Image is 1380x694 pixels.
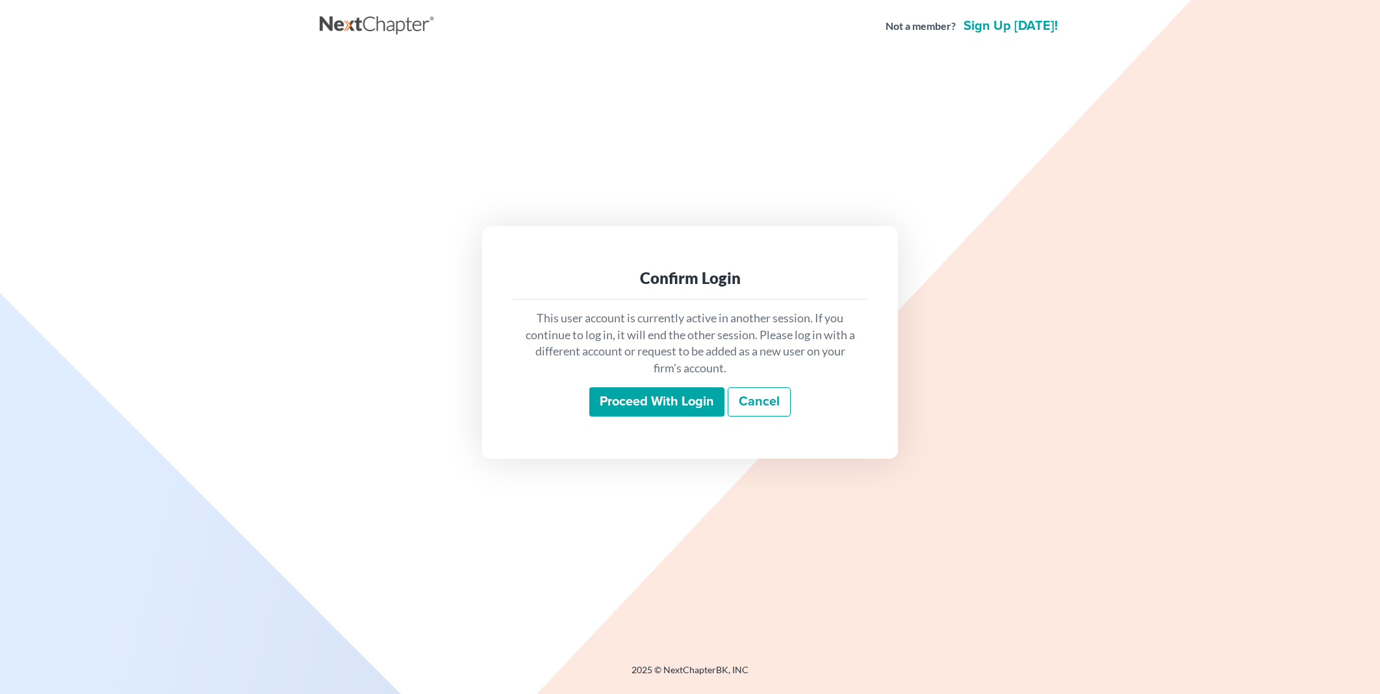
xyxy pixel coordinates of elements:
div: 2025 © NextChapterBK, INC [320,663,1060,687]
p: This user account is currently active in another session. If you continue to log in, it will end ... [524,310,856,377]
input: Proceed with login [589,387,724,417]
a: Cancel [728,387,791,417]
div: Confirm Login [524,268,856,289]
strong: Not a member? [886,19,956,34]
a: Sign up [DATE]! [961,19,1060,32]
